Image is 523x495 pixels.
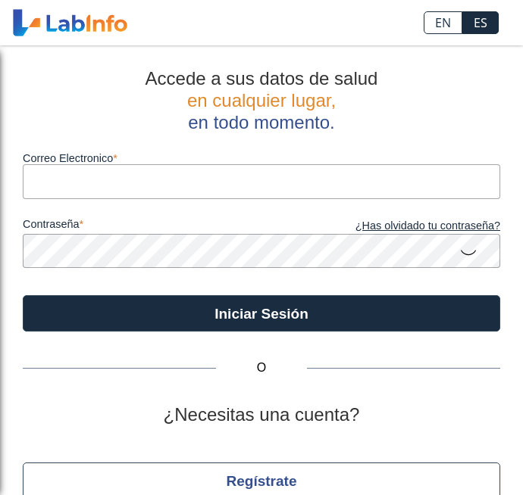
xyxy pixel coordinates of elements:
label: contraseña [23,218,261,235]
a: ¿Has olvidado tu contraseña? [261,218,500,235]
button: Iniciar Sesión [23,295,500,332]
h2: ¿Necesitas una cuenta? [23,404,500,426]
span: Accede a sus datos de salud [146,68,378,89]
label: Correo Electronico [23,152,500,164]
span: en todo momento. [188,112,334,132]
a: EN [424,11,462,34]
a: ES [462,11,499,34]
span: O [216,359,307,377]
span: en cualquier lugar, [187,90,336,111]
